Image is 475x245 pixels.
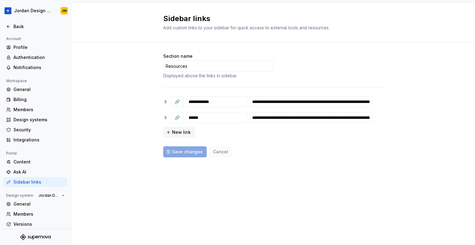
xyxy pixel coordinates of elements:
[163,25,330,30] span: Add custom links to your sidebar for quick access to external tools and resources.
[13,107,65,113] div: Members
[171,96,184,107] button: 🔗
[13,211,65,217] div: Members
[4,177,67,187] a: Sidebar links
[4,7,12,14] img: 049812b6-2877-400d-9dc9-987621144c16.png
[62,8,67,13] div: JM
[13,24,65,30] div: Back
[4,157,67,167] a: Content
[163,73,273,79] div: Displayed above the links in sidebar.
[4,167,67,177] a: Ask AI
[4,63,67,72] a: Notifications
[13,127,65,133] div: Security
[4,125,67,135] a: Security
[13,201,65,207] div: General
[13,97,65,103] div: Billing
[4,209,67,219] a: Members
[4,35,24,42] div: Account
[4,135,67,145] a: Integrations
[175,99,180,105] span: 🔗
[4,53,67,62] a: Authentication
[13,44,65,50] div: Profile
[163,14,376,24] h2: Sidebar links
[4,95,67,104] a: Billing
[163,53,193,59] label: Section name
[163,127,195,138] button: New link
[13,117,65,123] div: Design systems
[13,169,65,175] div: Ask AI
[175,115,180,121] span: 🔗
[4,219,67,229] a: Versions
[13,64,65,71] div: Notifications
[13,86,65,93] div: General
[4,150,19,157] div: Portal
[4,199,67,209] a: General
[14,8,53,14] div: Jordan Design System
[39,193,60,198] span: Jordan Design System
[4,77,29,85] div: Workspace
[13,137,65,143] div: Integrations
[4,105,67,115] a: Members
[172,129,191,135] span: New link
[4,85,67,94] a: General
[13,159,65,165] div: Content
[4,115,67,125] a: Design systems
[4,192,36,199] div: Design system
[13,54,65,60] div: Authentication
[13,221,65,227] div: Versions
[4,22,67,31] a: Back
[1,4,70,17] button: Jordan Design SystemJM
[171,112,184,123] button: 🔗
[13,179,65,185] div: Sidebar links
[20,234,51,240] svg: Supernova Logo
[4,42,67,52] a: Profile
